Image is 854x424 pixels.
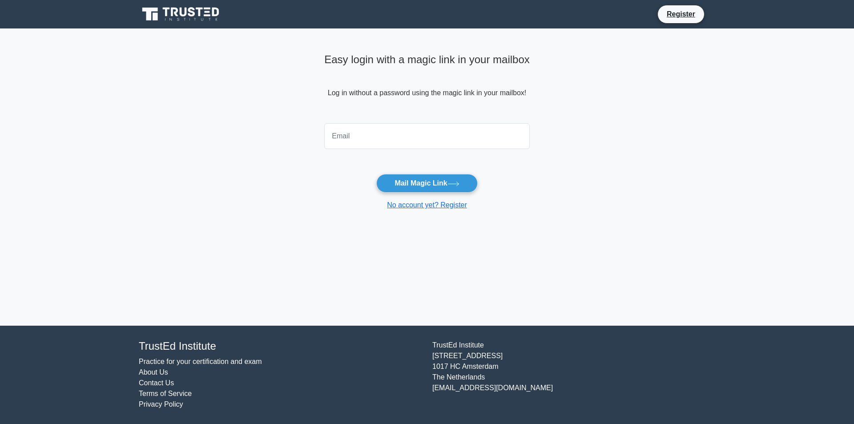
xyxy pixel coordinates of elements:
[139,368,168,376] a: About Us
[427,340,721,410] div: TrustEd Institute [STREET_ADDRESS] 1017 HC Amsterdam The Netherlands [EMAIL_ADDRESS][DOMAIN_NAME]
[139,358,262,365] a: Practice for your certification and exam
[139,340,422,353] h4: TrustEd Institute
[139,400,183,408] a: Privacy Policy
[324,53,530,66] h4: Easy login with a magic link in your mailbox
[661,8,701,20] a: Register
[387,201,467,209] a: No account yet? Register
[324,123,530,149] input: Email
[139,390,192,397] a: Terms of Service
[139,379,174,387] a: Contact Us
[324,50,530,120] div: Log in without a password using the magic link in your mailbox!
[376,174,477,193] button: Mail Magic Link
